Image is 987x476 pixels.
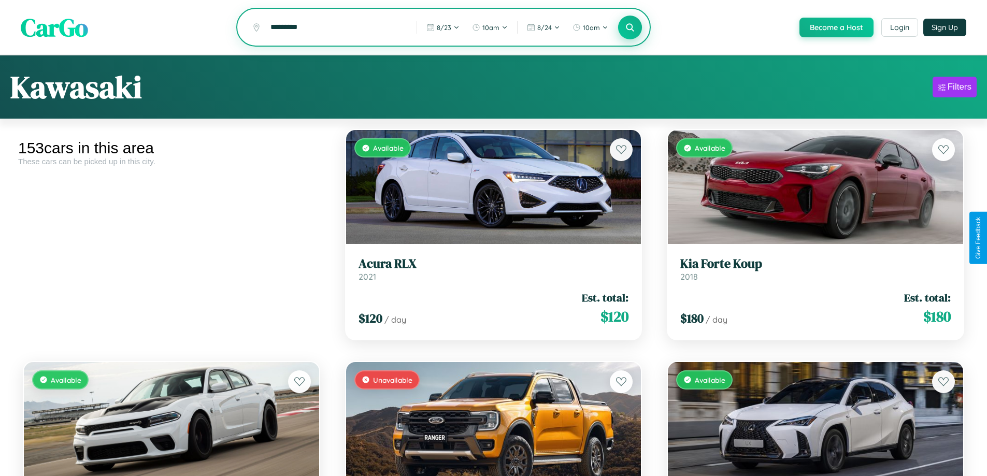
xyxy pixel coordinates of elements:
[21,10,88,45] span: CarGo
[18,139,325,157] div: 153 cars in this area
[799,18,874,37] button: Become a Host
[51,376,81,384] span: Available
[359,256,629,282] a: Acura RLX2021
[706,314,727,325] span: / day
[582,290,628,305] span: Est. total:
[373,376,412,384] span: Unavailable
[975,217,982,259] div: Give Feedback
[680,310,704,327] span: $ 180
[18,157,325,166] div: These cars can be picked up in this city.
[680,271,698,282] span: 2018
[482,23,499,32] span: 10am
[373,143,404,152] span: Available
[680,256,951,282] a: Kia Forte Koup2018
[359,256,629,271] h3: Acura RLX
[567,19,613,36] button: 10am
[384,314,406,325] span: / day
[948,82,971,92] div: Filters
[537,23,552,32] span: 8 / 24
[359,310,382,327] span: $ 120
[904,290,951,305] span: Est. total:
[437,23,451,32] span: 8 / 23
[695,143,725,152] span: Available
[680,256,951,271] h3: Kia Forte Koup
[933,77,977,97] button: Filters
[10,66,142,108] h1: Kawasaki
[923,306,951,327] span: $ 180
[359,271,376,282] span: 2021
[583,23,600,32] span: 10am
[467,19,513,36] button: 10am
[600,306,628,327] span: $ 120
[421,19,465,36] button: 8/23
[923,19,966,36] button: Sign Up
[695,376,725,384] span: Available
[881,18,918,37] button: Login
[522,19,565,36] button: 8/24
